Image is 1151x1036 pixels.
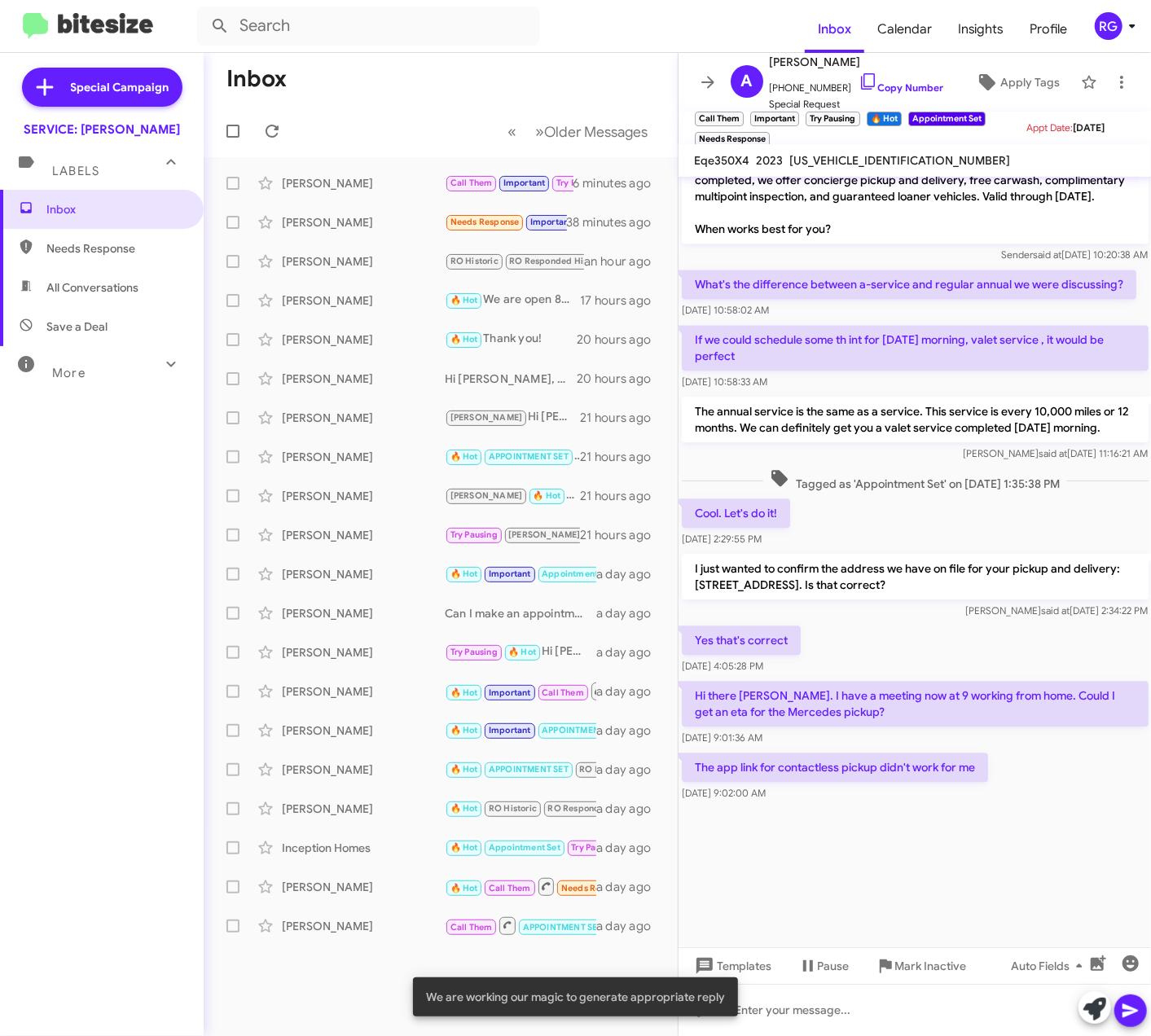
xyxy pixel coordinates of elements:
[965,604,1148,617] span: [PERSON_NAME] [DATE] 2:34:22 PM
[52,164,99,178] span: Labels
[282,683,445,700] div: [PERSON_NAME]
[682,626,801,655] p: Yes that's correct
[545,123,648,141] span: Older Messages
[596,605,665,621] div: a day ago
[682,397,1149,442] p: The annual service is the same as a service. This service is every 10,000 miles or 12 months. We ...
[682,325,1149,371] p: If we could schedule some th int for [DATE] morning, valet service , it would be perfect
[577,371,665,387] div: 20 hours ago
[450,451,478,462] span: 🔥 Hot
[282,644,445,661] div: [PERSON_NAME]
[445,721,596,740] div: $549.00 full detail with clay bar; interior and exterior. It would take a full day and we can res...
[445,605,596,621] div: Can I make an appointment for you ?
[450,647,498,657] span: Try Pausing
[450,803,478,814] span: 🔥 Hot
[445,330,577,349] div: Thank you!
[282,331,445,348] div: [PERSON_NAME]
[282,722,445,739] div: [PERSON_NAME]
[1000,68,1060,97] span: Apply Tags
[567,214,665,230] div: 38 minutes ago
[426,989,725,1005] span: We are working our magic to generate appropriate reply
[499,115,658,148] nav: Page navigation example
[282,371,445,387] div: [PERSON_NAME]
[445,408,580,427] div: Hi [PERSON_NAME], just following up on a good day and time ?
[584,253,664,270] div: an hour ago
[682,533,762,545] span: [DATE] 2:29:55 PM
[534,490,561,501] span: 🔥 Hot
[489,764,569,775] span: APPOINTMENT SET
[596,762,665,778] div: a day ago
[542,568,613,579] span: Appointment Set
[450,725,478,735] span: 🔥 Hot
[46,318,108,335] span: Save a Deal
[445,486,580,505] div: Thanks!
[445,643,596,661] div: Hi [PERSON_NAME], just following up when you would like to come in ?
[450,764,478,775] span: 🔥 Hot
[445,915,596,936] div: Hi [PERSON_NAME],Thanks for letting me know. Our system shows the last service recorded here was ...
[489,883,531,893] span: Call Them
[1095,12,1122,40] div: RG
[282,410,445,426] div: [PERSON_NAME]
[450,256,499,266] span: RO Historic
[445,876,596,897] div: Inbound Call
[489,725,531,735] span: Important
[489,842,560,853] span: Appointment Set
[450,412,523,423] span: [PERSON_NAME]
[24,121,180,138] div: SERVICE: [PERSON_NAME]
[573,175,665,191] div: 6 minutes ago
[579,764,627,775] span: RO Historic
[580,488,665,504] div: 21 hours ago
[489,568,531,579] span: Important
[526,115,658,148] button: Next
[770,96,944,112] span: Special Request
[596,722,665,739] div: a day ago
[596,918,665,934] div: a day ago
[556,178,604,188] span: Try Pausing
[542,687,584,698] span: Call Them
[763,468,1066,492] span: Tagged as 'Appointment Set' on [DATE] 1:35:38 PM
[282,214,445,230] div: [PERSON_NAME]
[542,725,622,735] span: APPOINTMENT SET
[963,447,1148,459] span: [PERSON_NAME] [DATE] 11:16:21 AM
[445,681,596,701] div: Hi [PERSON_NAME], you will be due for service by time of one year in September. Can I make an app...
[571,842,618,853] span: Try Pausing
[805,6,864,53] a: Inbox
[682,787,766,799] span: [DATE] 9:02:00 AM
[489,803,537,814] span: RO Historic
[445,252,584,270] div: Hey [PERSON_NAME], I've been in the lobby about 20 minutes and need to get back to work. Are you ...
[1017,6,1081,53] a: Profile
[445,213,567,231] div: Hi [PERSON_NAME], can you share the maintenance and repair history of my car?
[52,366,86,380] span: More
[445,447,580,466] div: Thank you
[695,112,744,126] small: Call Them
[790,153,1011,168] span: [US_VEHICLE_IDENTIFICATION_NUMBER]
[695,153,750,168] span: Eqe350X4
[750,112,799,126] small: Important
[770,72,944,96] span: [PHONE_NUMBER]
[503,178,546,188] span: Important
[282,292,445,309] div: [PERSON_NAME]
[863,951,980,981] button: Mark Inactive
[682,270,1136,299] p: What's the difference between a-service and regular annual we were discussing?
[450,687,478,698] span: 🔥 Hot
[282,527,445,543] div: [PERSON_NAME]
[859,81,944,94] a: Copy Number
[445,799,596,818] div: Sure, that works! What time works best for you on 8/29?
[770,52,944,72] span: [PERSON_NAME]
[489,451,569,462] span: APPOINTMENT SET
[1001,248,1148,261] span: Sender [DATE] 10:20:38 AM
[1081,12,1133,40] button: RG
[895,951,967,981] span: Mark Inactive
[679,951,785,981] button: Templates
[282,918,445,934] div: [PERSON_NAME]
[596,840,665,856] div: a day ago
[450,178,493,188] span: Call Them
[71,79,169,95] span: Special Campaign
[864,6,945,53] a: Calendar
[818,951,850,981] span: Pause
[450,883,478,893] span: 🔥 Hot
[489,687,531,698] span: Important
[499,115,527,148] button: Previous
[282,605,445,621] div: [PERSON_NAME]
[282,801,445,817] div: [PERSON_NAME]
